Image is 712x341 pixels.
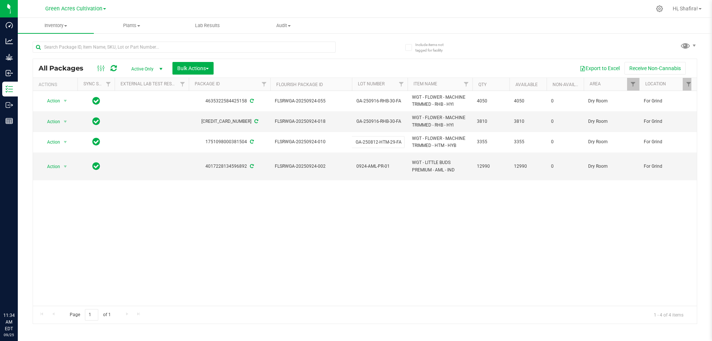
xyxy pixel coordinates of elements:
[40,117,60,127] span: Action
[275,138,347,145] span: FLSRWGA-20250924-010
[61,161,70,172] span: select
[177,65,209,71] span: Bulk Actions
[63,309,117,321] span: Page of 1
[356,163,403,170] span: 0924-AML-PR-01
[514,118,542,125] span: 3810
[6,85,13,93] inline-svg: Inventory
[172,62,214,75] button: Bulk Actions
[553,82,586,87] a: Non-Available
[412,159,468,173] span: WGT - LITTLE BUDS PREMIUM - AML - IND
[412,135,468,149] span: WGT - FLOWER - MACHINE TRIMMED - HTM - HYB
[356,118,403,125] span: GA-250916-RHB-30-FA
[92,137,100,147] span: In Sync
[94,22,169,29] span: Plants
[352,136,405,148] input: lot_number
[644,98,690,105] span: For Grind
[515,82,538,87] a: Available
[644,118,690,125] span: For Grind
[551,118,579,125] span: 0
[7,282,30,304] iframe: Resource center
[644,138,690,145] span: For Grind
[514,98,542,105] span: 4050
[275,163,347,170] span: FLSRWGA-20250924-002
[249,98,254,104] span: Sync from Compliance System
[551,98,579,105] span: 0
[276,82,323,87] a: Flourish Package ID
[3,312,14,332] p: 11:34 AM EDT
[39,82,75,87] div: Actions
[655,5,664,12] div: Manage settings
[412,94,468,108] span: WGT - FLOWER - MACHINE TRIMMED - RHB - HYI
[85,309,98,321] input: 1
[40,96,60,106] span: Action
[92,161,100,171] span: In Sync
[22,281,31,289] iframe: Resource center unread badge
[673,6,698,12] span: Hi, Shafira!
[40,137,60,147] span: Action
[33,42,336,53] input: Search Package ID, Item Name, SKU, Lot or Part Number...
[45,6,102,12] span: Green Acres Cultivation
[588,118,635,125] span: Dry Room
[3,332,14,338] p: 09/25
[6,117,13,125] inline-svg: Reports
[683,78,695,91] a: Filter
[624,62,686,75] button: Receive Non-Cannabis
[477,163,505,170] span: 12990
[6,22,13,29] inline-svg: Dashboard
[412,114,468,128] span: WGT - FLOWER - MACHINE TRIMMED - RHB - HYI
[6,53,13,61] inline-svg: Grow
[94,18,170,33] a: Plants
[477,138,505,145] span: 3355
[415,42,452,53] span: Include items not tagged for facility
[188,163,271,170] div: 4017228134596892
[395,78,408,91] a: Filter
[18,22,94,29] span: Inventory
[185,22,230,29] span: Lab Results
[170,18,246,33] a: Lab Results
[551,138,579,145] span: 0
[627,78,639,91] a: Filter
[514,163,542,170] span: 12990
[258,78,270,91] a: Filter
[588,138,635,145] span: Dry Room
[102,78,115,91] a: Filter
[588,98,635,105] span: Dry Room
[40,161,60,172] span: Action
[61,117,70,127] span: select
[121,81,179,86] a: External Lab Test Result
[253,119,258,124] span: Sync from Compliance System
[61,96,70,106] span: select
[275,118,347,125] span: FLSRWGA-20250924-018
[246,22,321,29] span: Audit
[514,138,542,145] span: 3355
[92,116,100,127] span: In Sync
[645,81,666,86] a: Location
[477,98,505,105] span: 4050
[275,98,347,105] span: FLSRWGA-20250924-055
[644,163,690,170] span: For Grind
[195,81,220,86] a: Package ID
[188,98,271,105] div: 4635322584425158
[177,78,189,91] a: Filter
[92,96,100,106] span: In Sync
[358,81,385,86] a: Lot Number
[648,309,689,320] span: 1 - 4 of 4 items
[188,118,271,125] div: [CREDIT_CARD_NUMBER]
[18,18,94,33] a: Inventory
[39,64,91,72] span: All Packages
[83,81,112,86] a: Sync Status
[61,137,70,147] span: select
[6,69,13,77] inline-svg: Inbound
[575,62,624,75] button: Export to Excel
[356,98,403,105] span: GA-250916-RHB-30-FA
[188,138,271,145] div: 1751098000381504
[551,163,579,170] span: 0
[588,163,635,170] span: Dry Room
[249,139,254,144] span: Sync from Compliance System
[413,81,437,86] a: Item Name
[6,37,13,45] inline-svg: Analytics
[6,101,13,109] inline-svg: Outbound
[460,78,472,91] a: Filter
[477,118,505,125] span: 3810
[590,81,601,86] a: Area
